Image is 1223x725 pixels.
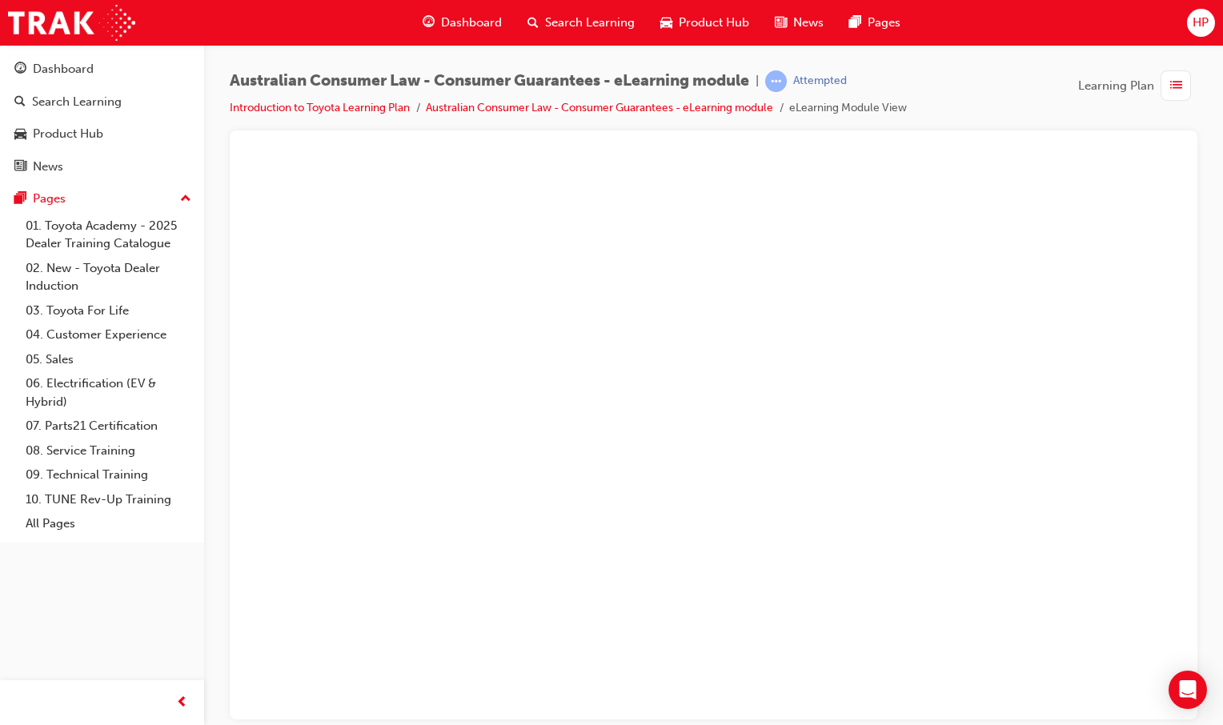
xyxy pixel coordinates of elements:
div: News [33,158,63,176]
span: search-icon [527,13,539,33]
span: search-icon [14,95,26,110]
span: news-icon [14,160,26,174]
span: guage-icon [423,13,435,33]
span: HP [1193,14,1209,32]
a: 06. Electrification (EV & Hybrid) [19,371,198,414]
a: 03. Toyota For Life [19,298,198,323]
a: 01. Toyota Academy - 2025 Dealer Training Catalogue [19,214,198,256]
a: All Pages [19,511,198,536]
a: search-iconSearch Learning [515,6,648,39]
button: HP [1187,9,1215,37]
button: Pages [6,184,198,214]
a: guage-iconDashboard [410,6,515,39]
span: pages-icon [849,13,861,33]
span: Australian Consumer Law - Consumer Guarantees - eLearning module [230,72,749,90]
div: Product Hub [33,125,103,143]
a: 05. Sales [19,347,198,372]
span: Pages [868,14,900,32]
a: Product Hub [6,119,198,149]
span: prev-icon [176,693,188,713]
button: Learning Plan [1078,70,1197,101]
img: Trak [8,5,135,41]
span: car-icon [14,127,26,142]
button: DashboardSearch LearningProduct HubNews [6,51,198,184]
a: Introduction to Toyota Learning Plan [230,101,410,114]
a: Search Learning [6,87,198,117]
a: Australian Consumer Law - Consumer Guarantees - eLearning module [426,101,773,114]
a: 10. TUNE Rev-Up Training [19,487,198,512]
a: 07. Parts21 Certification [19,414,198,439]
li: eLearning Module View [789,99,907,118]
span: pages-icon [14,192,26,206]
a: Dashboard [6,54,198,84]
div: Pages [33,190,66,208]
a: 04. Customer Experience [19,322,198,347]
a: News [6,152,198,182]
span: learningRecordVerb_ATTEMPT-icon [765,70,787,92]
span: Dashboard [441,14,502,32]
a: 02. New - Toyota Dealer Induction [19,256,198,298]
span: Search Learning [545,14,635,32]
span: Product Hub [679,14,749,32]
span: | [756,72,759,90]
a: news-iconNews [762,6,836,39]
div: Search Learning [32,93,122,111]
a: 09. Technical Training [19,463,198,487]
span: car-icon [660,13,672,33]
a: car-iconProduct Hub [648,6,762,39]
a: 08. Service Training [19,439,198,463]
span: list-icon [1170,76,1182,96]
span: News [793,14,824,32]
span: Learning Plan [1078,77,1154,95]
span: up-icon [180,189,191,210]
div: Open Intercom Messenger [1169,671,1207,709]
div: Attempted [793,74,847,89]
span: guage-icon [14,62,26,77]
div: Dashboard [33,60,94,78]
span: news-icon [775,13,787,33]
a: pages-iconPages [836,6,913,39]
